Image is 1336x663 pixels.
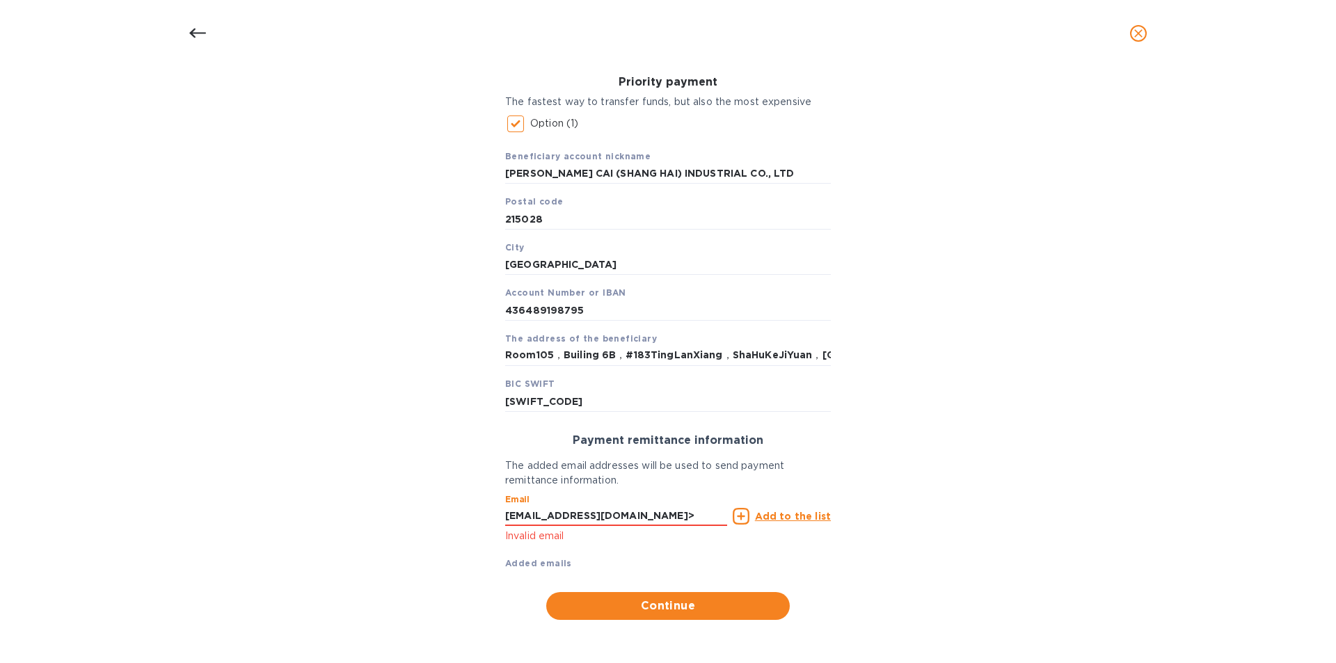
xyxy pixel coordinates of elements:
[546,592,790,620] button: Continue
[505,378,555,389] b: BIC SWIFT
[505,346,831,367] input: The address of the beneficiary
[505,558,572,568] b: Added emails
[505,151,651,161] b: Beneficiary account nickname
[505,391,831,412] input: BIC SWIFT
[505,434,831,447] h3: Payment remittance information
[505,163,831,184] input: Beneficiary account nickname
[557,598,779,614] span: Continue
[505,209,831,230] input: Postal code
[505,495,530,504] label: Email
[505,287,626,298] b: Account Number or IBAN
[505,95,831,109] p: The fastest way to transfer funds, but also the most expensive
[505,76,831,89] h3: Priority payment
[505,333,657,344] b: The address of the beneficiary
[505,242,525,253] b: City
[505,528,727,544] p: Invalid email
[505,255,831,275] input: City
[530,116,578,131] p: Option (1)
[505,196,563,207] b: Postal code
[505,506,727,527] input: Enter email
[505,458,831,488] p: The added email addresses will be used to send payment remittance information.
[505,300,831,321] input: Account Number or IBAN
[755,511,831,522] u: Add to the list
[1122,17,1155,50] button: close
